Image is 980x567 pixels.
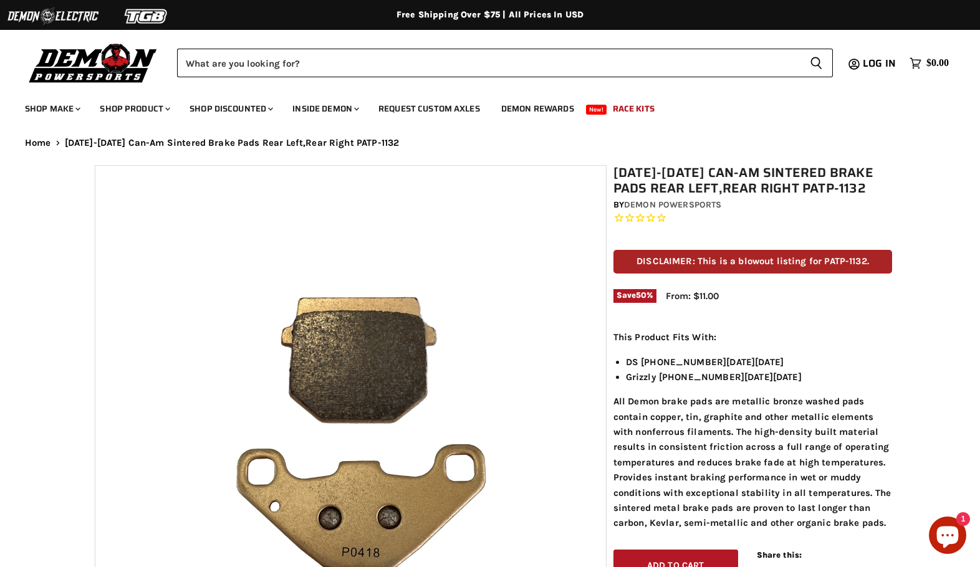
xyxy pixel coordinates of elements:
span: Share this: [757,550,802,560]
a: Shop Discounted [180,96,281,121]
form: Product [177,49,833,77]
span: $0.00 [926,57,949,69]
span: From: $11.00 [666,290,719,302]
a: Race Kits [603,96,664,121]
a: Request Custom Axles [369,96,489,121]
a: Home [25,138,51,148]
div: by [613,198,893,212]
span: New! [586,105,607,115]
a: Demon Powersports [624,199,721,210]
img: Demon Electric Logo 2 [6,4,100,28]
a: Shop Make [16,96,88,121]
a: Shop Product [90,96,178,121]
a: Demon Rewards [492,96,584,121]
inbox-online-store-chat: Shopify online store chat [925,517,970,557]
p: DISCLAIMER: This is a blowout listing for PATP-1132. [613,250,893,273]
span: 50 [636,290,646,300]
img: TGB Logo 2 [100,4,193,28]
a: $0.00 [903,54,955,72]
span: Rated 0.0 out of 5 stars 0 reviews [613,212,893,225]
a: Log in [857,58,903,69]
p: This Product Fits With: [613,330,893,345]
button: Search [800,49,833,77]
div: All Demon brake pads are metallic bronze washed pads contain copper, tin, graphite and other meta... [613,330,893,531]
img: Demon Powersports [25,40,161,85]
li: Grizzly [PHONE_NUMBER][DATE][DATE] [626,369,893,384]
ul: Main menu [16,91,946,121]
input: Search [177,49,800,77]
span: [DATE]-[DATE] Can-Am Sintered Brake Pads Rear Left,Rear Right PATP-1132 [65,138,400,148]
a: Inside Demon [283,96,367,121]
span: Save % [613,289,656,303]
li: DS [PHONE_NUMBER][DATE][DATE] [626,355,893,369]
h1: [DATE]-[DATE] Can-Am Sintered Brake Pads Rear Left,Rear Right PATP-1132 [613,165,893,196]
span: Log in [863,55,896,71]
